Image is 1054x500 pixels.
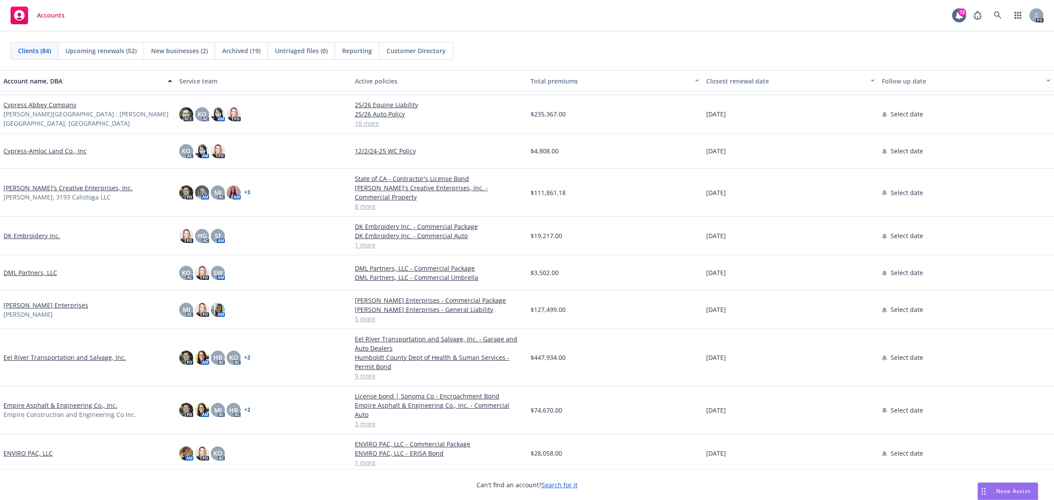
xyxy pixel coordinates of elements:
[4,301,88,310] a: [PERSON_NAME] Enterprises
[211,144,225,158] img: photo
[706,109,726,119] span: [DATE]
[179,446,193,460] img: photo
[213,268,223,277] span: SW
[476,480,578,489] span: Can't find an account?
[355,109,523,119] a: 25/26 Auto Policy
[531,188,566,197] span: $111,861.18
[878,70,1054,91] button: Follow up date
[531,268,559,277] span: $3,502.00
[222,46,260,55] span: Archived (19)
[4,353,126,362] a: Eel River Transportation and Salvage, Inc.
[891,449,923,458] span: Select date
[355,231,523,240] a: DK Embroidery Inc. - Commercial Auto
[355,146,523,156] a: 12/2/24-25 WC Policy
[989,7,1007,24] a: Search
[996,487,1031,495] span: Nova Assist
[211,107,225,121] img: photo
[244,190,250,195] a: + 3
[891,109,923,119] span: Select date
[211,303,225,317] img: photo
[706,188,726,197] span: [DATE]
[342,46,372,55] span: Reporting
[541,481,578,489] a: Search for it
[244,407,250,413] a: + 2
[4,192,111,202] span: [PERSON_NAME], 3193 Calistoga LLC
[7,3,68,28] a: Accounts
[183,305,190,314] span: MJ
[355,222,523,231] a: DK Embroidery Inc. - Commercial Package
[355,174,523,183] a: State of CA - Contractor's License Bond
[179,403,193,417] img: photo
[4,449,53,458] a: ENVIRO PAC, LLC
[531,109,566,119] span: $235,367.00
[4,146,87,156] a: Cypress-Amloc Land Co., Inc
[215,231,221,240] span: SF
[198,231,207,240] span: HG
[195,446,209,460] img: photo
[213,449,222,458] span: KO
[531,305,566,314] span: $127,499.00
[4,76,162,86] div: Account name, DBA
[531,406,562,415] span: $74,670.00
[4,183,133,192] a: [PERSON_NAME]'s Creative Enterprises, Inc.
[227,185,241,199] img: photo
[891,188,923,197] span: Select date
[355,458,523,467] a: 1 more
[531,231,562,240] span: $19,217.00
[706,353,726,362] span: [DATE]
[978,483,989,500] div: Drag to move
[531,146,559,156] span: $4,808.00
[213,353,222,362] span: HB
[179,107,193,121] img: photo
[355,264,523,273] a: DML Partners, LLC - Commercial Package
[229,406,238,415] span: HB
[355,401,523,419] a: Empire Asphalt & Engineering Co., Inc. - Commercial Auto
[4,410,136,419] span: Empire Construction and Engineering Co Inc.
[355,439,523,449] a: ENVIRO PAC, LLC - Commercial Package
[195,266,209,280] img: photo
[195,144,209,158] img: photo
[706,146,726,156] span: [DATE]
[706,76,865,86] div: Closest renewal date
[214,406,222,415] span: MJ
[706,268,726,277] span: [DATE]
[229,353,238,362] span: KO
[65,46,137,55] span: Upcoming renewals (52)
[978,482,1038,500] button: Nova Assist
[4,109,172,128] span: [PERSON_NAME][GEOGRAPHIC_DATA] ; [PERSON_NAME][GEOGRAPHIC_DATA], [GEOGRAPHIC_DATA]
[706,231,726,240] span: [DATE]
[355,353,523,371] a: Humboldt County Dept of Health & Suman Services - Permit Bond
[355,76,523,86] div: Active policies
[275,46,328,55] span: Untriaged files (0)
[179,229,193,243] img: photo
[182,146,191,156] span: KO
[355,202,523,211] a: 8 more
[179,76,348,86] div: Service team
[195,351,209,365] img: photo
[355,240,523,250] a: 1 more
[891,268,923,277] span: Select date
[706,305,726,314] span: [DATE]
[706,406,726,415] span: [DATE]
[703,70,878,91] button: Closest renewal date
[355,100,523,109] a: 25/26 Equine Liability
[4,310,53,319] span: [PERSON_NAME]
[18,46,51,55] span: Clients (84)
[176,70,351,91] button: Service team
[891,305,923,314] span: Select date
[179,185,193,199] img: photo
[355,419,523,428] a: 3 more
[355,273,523,282] a: DML Partners, LLC - Commercial Umbrella
[227,107,241,121] img: photo
[531,353,566,362] span: $447,934.00
[891,406,923,415] span: Select date
[355,314,523,323] a: 5 more
[179,351,193,365] img: photo
[351,70,527,91] button: Active policies
[355,371,523,380] a: 9 more
[182,268,191,277] span: KO
[4,401,117,410] a: Empire Asphalt & Engineering Co., Inc.
[4,268,57,277] a: DML Partners, LLC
